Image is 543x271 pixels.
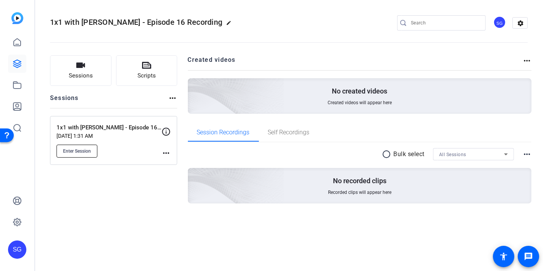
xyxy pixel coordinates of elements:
button: Scripts [116,55,178,86]
ngx-avatar: Sarovar Ghissing [493,16,507,29]
img: Creted videos background [102,3,284,168]
p: [DATE] 1:31 AM [57,133,162,139]
span: 1x1 with [PERSON_NAME] - Episode 16 Recording [50,18,222,27]
mat-icon: accessibility [499,252,508,261]
mat-icon: radio_button_unchecked [382,150,394,159]
mat-icon: more_horiz [168,94,177,103]
span: Created videos will appear here [328,100,392,106]
img: blue-gradient.svg [11,12,23,24]
img: embarkstudio-empty-session.png [102,92,284,258]
h2: Created videos [188,55,523,70]
div: SG [8,240,26,259]
span: Scripts [137,71,156,80]
mat-icon: message [524,252,533,261]
span: Recorded clips will appear here [328,189,391,195]
mat-icon: more_horiz [162,148,171,158]
p: No created videos [332,87,387,96]
input: Search [411,18,480,27]
mat-icon: edit [226,20,235,29]
mat-icon: settings [513,18,528,29]
h2: Sessions [50,94,79,108]
mat-icon: more_horiz [522,56,532,65]
span: Enter Session [63,148,91,154]
span: Self Recordings [268,129,310,135]
span: All Sessions [439,152,466,157]
p: Bulk select [394,150,425,159]
p: No recorded clips [333,176,386,186]
mat-icon: more_horiz [522,150,532,159]
button: Sessions [50,55,112,86]
span: Sessions [69,71,93,80]
button: Enter Session [57,145,97,158]
div: SG [493,16,506,29]
span: Session Recordings [197,129,250,135]
p: 1x1 with [PERSON_NAME] - Episode 16 Recording [57,123,162,132]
